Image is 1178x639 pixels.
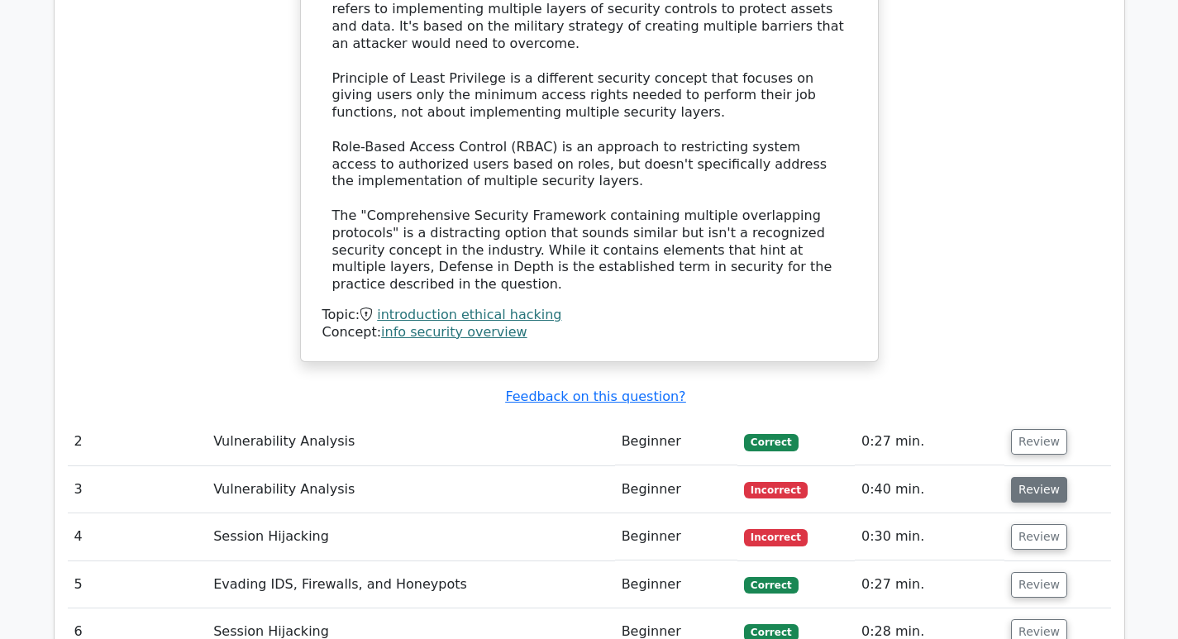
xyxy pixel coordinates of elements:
div: Concept: [322,324,856,341]
td: 0:30 min. [855,513,1004,560]
td: 4 [68,513,207,560]
td: 0:27 min. [855,418,1004,465]
td: Beginner [615,418,737,465]
td: Beginner [615,466,737,513]
button: Review [1011,477,1067,503]
a: Feedback on this question? [505,389,685,404]
td: 0:40 min. [855,466,1004,513]
a: info security overview [381,324,527,340]
td: Beginner [615,513,737,560]
span: Incorrect [744,529,808,546]
span: Incorrect [744,482,808,498]
div: Topic: [322,307,856,324]
td: 2 [68,418,207,465]
td: Vulnerability Analysis [207,418,614,465]
td: Vulnerability Analysis [207,466,614,513]
td: Beginner [615,561,737,608]
button: Review [1011,572,1067,598]
td: 3 [68,466,207,513]
td: Evading IDS, Firewalls, and Honeypots [207,561,614,608]
span: Correct [744,434,798,451]
td: Session Hijacking [207,513,614,560]
a: introduction ethical hacking [377,307,561,322]
span: Correct [744,577,798,594]
button: Review [1011,524,1067,550]
td: 0:27 min. [855,561,1004,608]
td: 5 [68,561,207,608]
button: Review [1011,429,1067,455]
